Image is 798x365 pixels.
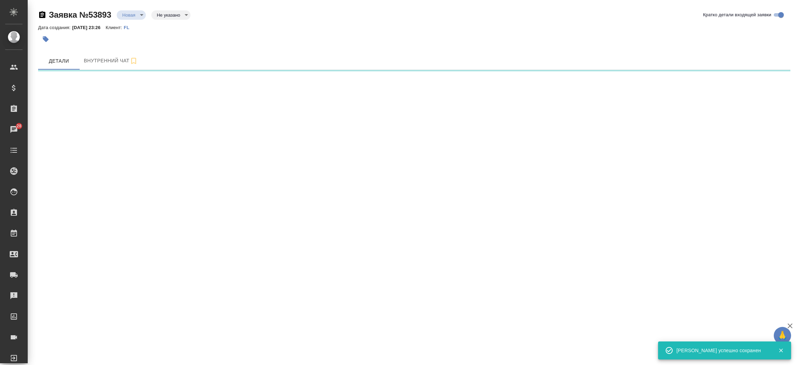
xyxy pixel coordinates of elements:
[117,10,146,20] div: Новая
[703,11,771,18] span: Кратко детали входящей заявки
[42,57,76,65] span: Детали
[38,25,72,30] p: Дата создания:
[124,24,134,30] a: FL
[38,11,46,19] button: Скопировать ссылку
[84,56,138,65] span: Внутренний чат
[676,347,768,354] div: [PERSON_NAME] успешно сохранен
[124,25,134,30] p: FL
[774,327,791,344] button: 🙏
[12,123,26,130] span: 28
[151,10,190,20] div: Новая
[777,328,788,343] span: 🙏
[106,25,124,30] p: Клиент:
[49,10,111,19] a: Заявка №53893
[774,347,788,354] button: Закрыть
[38,32,53,47] button: Добавить тэг
[2,121,26,138] a: 28
[155,12,182,18] button: Не указано
[72,25,106,30] p: [DATE] 23:26
[120,12,138,18] button: Новая
[130,57,138,65] svg: Подписаться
